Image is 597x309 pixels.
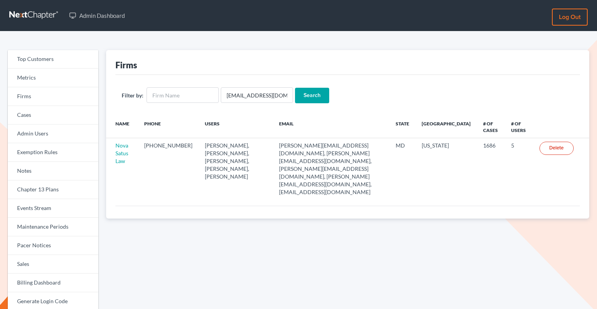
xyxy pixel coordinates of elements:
[115,59,137,71] div: Firms
[8,162,98,181] a: Notes
[539,142,574,155] a: Delete
[552,9,588,26] a: Log out
[221,87,293,103] input: Users
[8,218,98,236] a: Maintenance Periods
[389,138,415,200] td: MD
[8,106,98,125] a: Cases
[199,116,273,138] th: Users
[8,69,98,87] a: Metrics
[122,91,143,99] label: Filter by:
[106,116,138,138] th: Name
[138,116,199,138] th: Phone
[477,138,505,200] td: 1686
[415,138,477,200] td: [US_STATE]
[273,116,389,138] th: Email
[8,255,98,274] a: Sales
[8,274,98,292] a: Billing Dashboard
[147,87,219,103] input: Firm Name
[8,87,98,106] a: Firms
[8,181,98,199] a: Chapter 13 Plans
[8,143,98,162] a: Exemption Rules
[389,116,415,138] th: State
[295,88,329,103] input: Search
[505,116,533,138] th: # of Users
[8,50,98,69] a: Top Customers
[65,9,129,23] a: Admin Dashboard
[273,138,389,200] td: [PERSON_NAME][EMAIL_ADDRESS][DOMAIN_NAME], [PERSON_NAME][EMAIL_ADDRESS][DOMAIN_NAME], [PERSON_NAM...
[8,125,98,143] a: Admin Users
[115,142,128,164] a: Nova Satus Law
[477,116,505,138] th: # of Cases
[8,199,98,218] a: Events Stream
[8,236,98,255] a: Pacer Notices
[505,138,533,200] td: 5
[199,138,273,200] td: [PERSON_NAME], [PERSON_NAME], [PERSON_NAME], [PERSON_NAME], [PERSON_NAME]
[415,116,477,138] th: [GEOGRAPHIC_DATA]
[138,138,199,200] td: [PHONE_NUMBER]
